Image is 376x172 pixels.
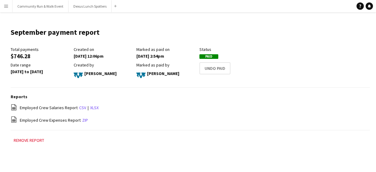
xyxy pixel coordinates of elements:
[11,69,71,74] div: [DATE] to [DATE]
[20,117,81,123] span: Employed Crew Expenses Report
[11,62,71,68] div: Date range
[90,105,99,110] a: xlsx
[11,53,71,59] div: $746.28
[11,104,370,112] div: |
[69,0,112,12] button: Dexus Lunch Spotters
[136,69,196,78] div: [PERSON_NAME]
[74,47,134,52] div: Created on
[136,53,196,59] div: [DATE] 2:54pm
[11,47,71,52] div: Total payments
[11,28,100,37] h1: September payment report
[199,47,259,52] div: Status
[199,62,230,74] button: Undo Paid
[12,0,69,12] button: Community Run & Walk Event
[11,137,47,144] button: Remove report
[20,105,78,110] span: Employed Crew Salaries Report
[136,62,196,68] div: Marked as paid by
[74,53,134,59] div: [DATE] 12:06pm
[199,54,218,59] span: Paid
[136,47,196,52] div: Marked as paid on
[79,105,86,110] a: csv
[82,117,88,123] a: zip
[74,62,134,68] div: Created by
[74,69,134,78] div: [PERSON_NAME]
[11,94,370,99] h3: Reports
